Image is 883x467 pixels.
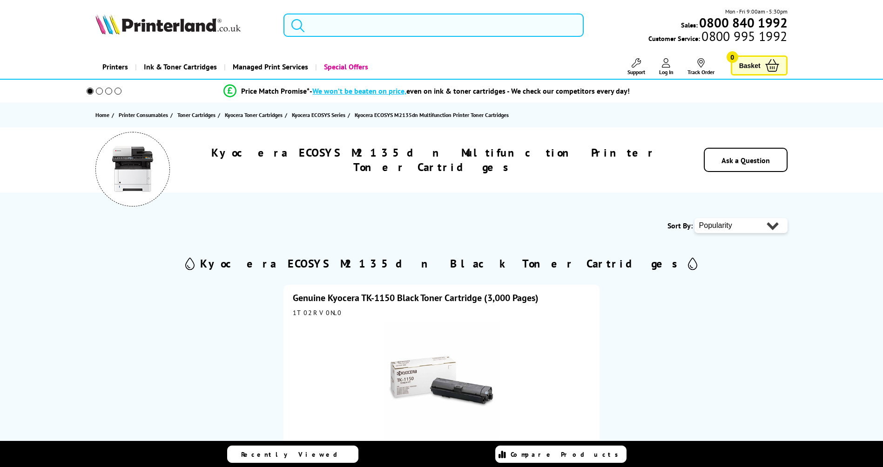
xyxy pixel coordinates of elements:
a: Ink & Toner Cartridges [135,55,224,79]
a: 0800 840 1992 [698,18,788,27]
a: Managed Print Services [224,55,315,79]
a: Special Offers [315,55,375,79]
a: Log In [659,58,674,76]
div: - even on ink & toner cartridges - We check our competitors every day! [310,86,630,96]
a: Support [627,58,645,76]
a: Printer Consumables [119,110,170,120]
a: Recently Viewed [227,446,358,463]
h1: Kyocera ECOSYS M2135dn Multifunction Printer Toner Cartridges [198,145,669,174]
span: Ink & Toner Cartridges [144,55,217,79]
span: Price Match Promise* [241,86,310,96]
span: Kyocera ECOSYS Series [292,110,345,120]
span: Printer Consumables [119,110,168,120]
a: Printerland Logo [95,14,272,36]
a: Ask a Question [721,156,770,165]
a: Compare Products [495,446,627,463]
span: 0800 995 1992 [700,32,787,41]
span: Support [627,69,645,76]
span: Kyocera Toner Cartridges [225,110,283,120]
a: Kyocera ECOSYS Series [292,110,348,120]
span: Kyocera ECOSYS M2135dn Multifunction Printer Toner Cartridges [355,111,509,118]
span: Log In [659,69,674,76]
span: Sales: [681,21,698,29]
a: Home [95,110,112,120]
img: Printerland Logo [95,14,241,34]
span: Basket [739,59,761,72]
span: Recently Viewed [241,450,347,459]
a: Track Order [688,58,714,76]
span: Customer Service: [648,32,787,43]
h2: Kyocera ECOSYS M2135dn Black Toner Cartridges [200,256,683,271]
b: 0800 840 1992 [699,14,788,31]
a: Basket 0 [731,55,788,76]
span: Compare Products [511,450,623,459]
img: Kyocera TK-1150 Black Toner Cartridge (3,000 Pages) [384,322,500,438]
a: Kyocera Toner Cartridges [225,110,285,120]
span: 0 [727,51,738,63]
span: Toner Cartridges [177,110,216,120]
img: Kyocera ECOSYS M2135dn Multifunction Printer Toner Cartridges [109,146,156,192]
span: Mon - Fri 9:00am - 5:30pm [725,7,788,16]
a: Printers [95,55,135,79]
a: Toner Cartridges [177,110,218,120]
span: We won’t be beaten on price, [312,86,406,96]
span: Sort By: [667,221,693,230]
li: modal_Promise [74,83,780,99]
div: 1T02RV0NL0 [293,309,590,317]
a: Genuine Kyocera TK-1150 Black Toner Cartridge (3,000 Pages) [293,292,539,304]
